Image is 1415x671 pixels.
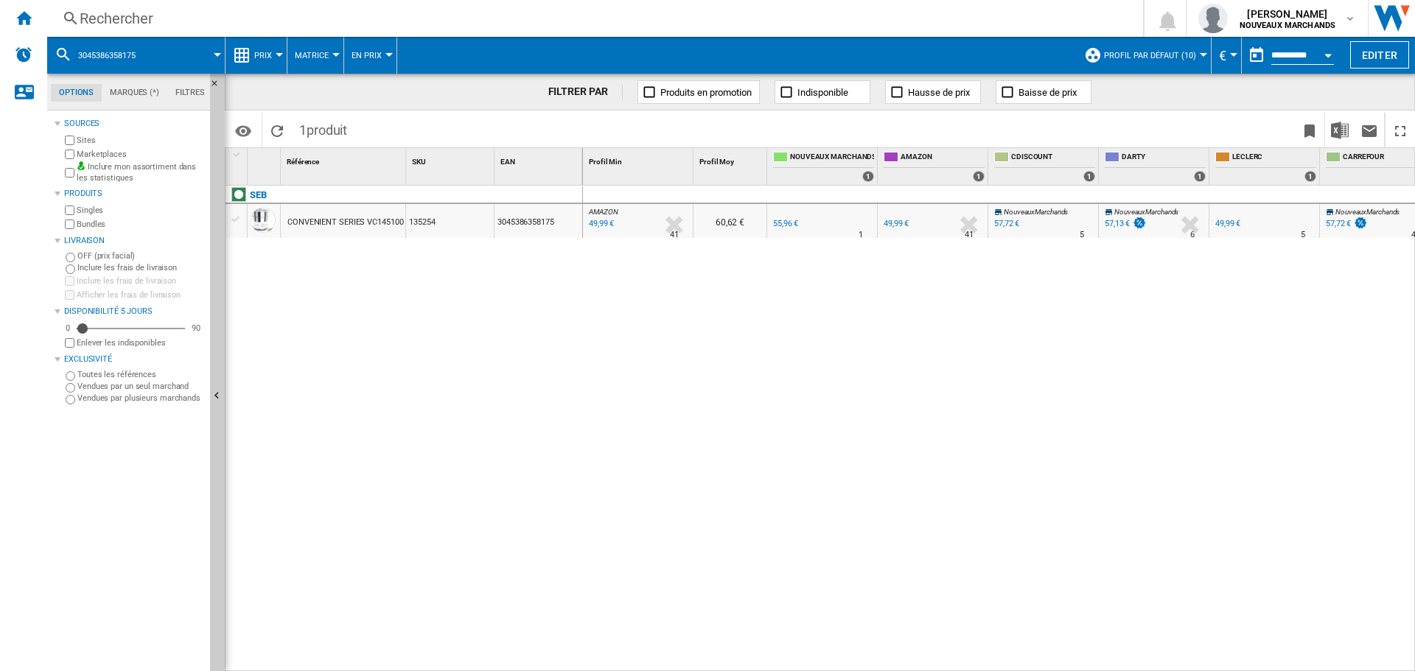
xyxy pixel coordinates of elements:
div: 55,96 € [771,217,798,231]
div: 135254 [406,204,494,238]
label: Toutes les références [77,369,204,380]
button: Télécharger au format Excel [1325,113,1355,147]
span: produit [307,122,347,138]
div: Délai de livraison : 41 jours [670,228,679,242]
button: Créer un favoris [1295,113,1324,147]
md-menu: Currency [1212,37,1242,74]
label: Sites [77,135,204,146]
div: EAN Sort None [497,148,582,171]
label: Marketplaces [77,149,204,160]
div: Délai de livraison : 41 jours [965,228,974,242]
div: Sort None [586,148,693,171]
div: SKU Sort None [409,148,494,171]
input: Toutes les références [66,371,75,381]
div: Profil par défaut (10) [1084,37,1203,74]
button: Hausse de prix [885,80,981,104]
label: Afficher les frais de livraison [77,289,204,301]
div: Sort None [497,148,582,171]
button: Plein écran [1386,113,1415,147]
button: 3045386358175 [78,37,150,74]
span: LECLERC [1232,152,1316,164]
div: 3045386358175 [55,37,217,74]
div: € [1219,37,1234,74]
span: 3045386358175 [78,51,136,60]
input: Afficher les frais de livraison [65,338,74,348]
span: NouveauxMarchands [1114,208,1178,216]
div: 60,62 € [693,204,766,238]
label: Vendues par plusieurs marchands [77,393,204,404]
div: Sort None [696,148,766,171]
span: Référence [287,158,319,166]
span: NouveauxMarchands [1335,208,1400,216]
label: Vendues par un seul marchand [77,381,204,392]
label: Inclure les frais de livraison [77,275,204,287]
div: FILTRER PAR [548,85,623,99]
div: Sources [64,118,204,130]
button: Recharger [262,113,292,147]
div: 90 [188,323,204,334]
button: Profil par défaut (10) [1104,37,1203,74]
div: Rechercher [80,8,1105,29]
div: Sort None [284,148,405,171]
button: Produits en promotion [637,80,760,104]
div: Référence Sort None [284,148,405,171]
span: SKU [412,158,426,166]
input: Inclure mon assortiment dans les statistiques [65,164,74,182]
div: CDISCOUNT 1 offers sold by CDISCOUNT [991,148,1098,185]
label: OFF (prix facial) [77,250,204,261]
div: Sort None [409,148,494,171]
span: NOUVEAUX MARCHANDS [790,152,874,164]
md-slider: Disponibilité [77,321,185,336]
input: Singles [65,205,74,215]
span: Baisse de prix [1019,87,1077,98]
span: AMAZON [901,152,985,164]
div: 1 offers sold by NOUVEAUX MARCHANDS [862,171,874,182]
span: Produits en promotion [660,87,752,98]
div: 3045386358175 [495,204,582,238]
input: OFF (prix facial) [66,253,75,262]
input: Sites [65,136,74,145]
img: alerts-logo.svg [15,46,32,63]
button: Envoyer ce rapport par email [1355,113,1384,147]
div: 0 [62,323,74,334]
span: AMAZON [589,208,618,216]
div: 49,99 € [881,217,909,231]
div: Délai de livraison : 5 jours [1301,228,1305,242]
div: Délai de livraison : 6 jours [1190,228,1195,242]
div: Exclusivité [64,354,204,365]
button: En Prix [352,37,389,74]
span: Profil Min [589,158,622,166]
span: Profil par défaut (10) [1104,51,1196,60]
span: Indisponible [797,87,848,98]
div: NOUVEAUX MARCHANDS 1 offers sold by NOUVEAUX MARCHANDS [770,148,877,185]
input: Vendues par un seul marchand [66,383,75,393]
label: Enlever les indisponibles [77,337,204,348]
label: Singles [77,205,204,216]
div: 57,72 € [992,217,1019,231]
b: NOUVEAUX MARCHANDS [1240,21,1336,30]
img: promotionV3.png [1353,217,1368,229]
div: 49,99 € [1215,219,1240,228]
div: Produits [64,188,204,200]
span: € [1219,48,1226,63]
input: Bundles [65,219,74,229]
span: Hausse de prix [908,87,970,98]
div: 1 offers sold by AMAZON [973,171,985,182]
div: Mise à jour : jeudi 28 août 2025 00:16 [587,217,614,231]
div: 1 offers sold by LECLERC [1304,171,1316,182]
span: EAN [500,158,515,166]
button: Editer [1350,41,1409,68]
div: 57,72 € [1324,217,1368,231]
button: Matrice [295,37,336,74]
div: 55,96 € [773,219,798,228]
div: LECLERC 1 offers sold by LECLERC [1212,148,1319,185]
span: [PERSON_NAME] [1240,7,1336,21]
button: Prix [254,37,279,74]
input: Afficher les frais de livraison [65,290,74,300]
md-tab-item: Filtres [167,84,213,102]
span: Matrice [295,51,329,60]
md-tab-item: Options [51,84,102,102]
div: 57,72 € [994,219,1019,228]
div: 57,13 € [1105,219,1130,228]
